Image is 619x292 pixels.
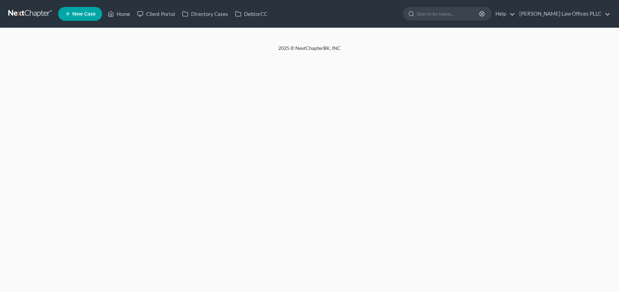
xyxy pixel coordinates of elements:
[72,11,96,17] span: New Case
[492,8,515,20] a: Help
[112,45,507,57] div: 2025 © NextChapterBK, INC
[417,7,480,20] input: Search by name...
[179,8,232,20] a: Directory Cases
[516,8,610,20] a: [PERSON_NAME] Law Offices PLLC
[104,8,134,20] a: Home
[232,8,271,20] a: DebtorCC
[134,8,179,20] a: Client Portal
